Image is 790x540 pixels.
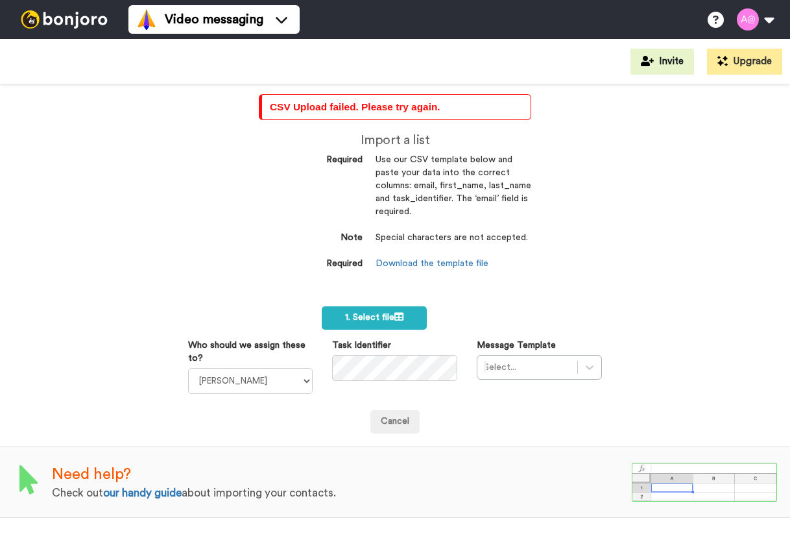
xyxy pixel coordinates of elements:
[259,154,363,167] dt: Required
[52,463,632,485] div: Need help?
[376,259,488,268] a: Download the template file
[259,258,363,271] dt: Required
[376,154,531,232] dd: Use our CSV template below and paste your data into the correct columns: email, first_name, last_...
[259,232,363,245] dt: Note
[332,339,391,352] label: Task Identifier
[165,10,263,29] span: Video messaging
[270,100,523,114] div: CSV Upload failed. Please try again.
[52,485,632,501] div: Check out about importing your contacts.
[707,49,782,75] button: Upgrade
[370,410,420,434] a: Cancel
[376,232,531,258] dd: Special characters are not accepted.
[345,313,403,322] span: 1. Select file
[259,133,531,147] h2: Import a list
[103,487,182,498] a: our handy guide
[477,339,556,352] label: Message Template
[188,339,313,365] label: Who should we assign these to?
[630,49,694,75] button: Invite
[136,9,157,30] img: vm-color.svg
[16,10,113,29] img: bj-logo-header-white.svg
